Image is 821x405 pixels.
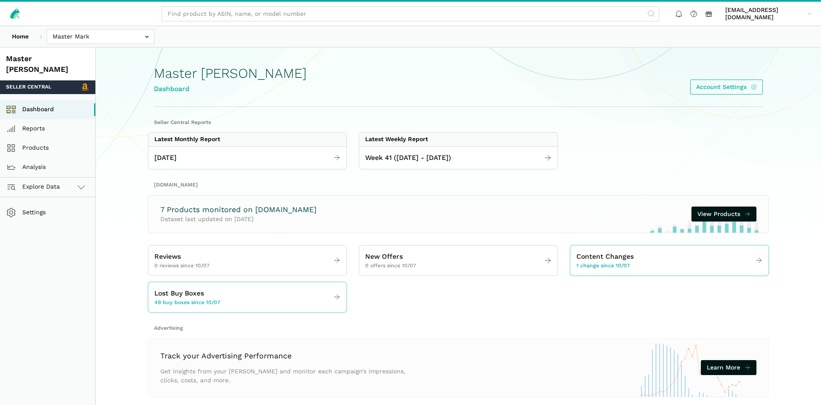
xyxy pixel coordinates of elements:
a: [EMAIL_ADDRESS][DOMAIN_NAME] [722,5,815,23]
span: 1 change since 10/07 [576,262,630,270]
span: 0 offers since 10/07 [365,262,416,270]
h3: Track your Advertising Performance [160,351,410,361]
a: Learn More [701,360,757,375]
span: Reviews [154,251,181,262]
span: [EMAIL_ADDRESS][DOMAIN_NAME] [725,6,804,21]
div: Dashboard [154,84,307,95]
span: 0 reviews since 10/07 [154,262,210,270]
span: [DATE] [154,153,177,163]
p: Dataset last updated on [DATE] [160,215,316,224]
span: Explore Data [9,182,60,192]
a: [DATE] [148,150,346,166]
a: Reviews 0 reviews since 10/07 [148,248,346,272]
span: Learn More [707,363,740,372]
input: Master Mark [47,29,154,44]
a: Week 41 ([DATE] - [DATE]) [359,150,557,166]
a: Account Settings [690,80,763,95]
h2: Seller Central Reports [154,119,763,127]
div: Latest Weekly Report [365,136,428,143]
div: Latest Monthly Report [154,136,220,143]
span: New Offers [365,251,403,262]
h1: Master [PERSON_NAME] [154,66,307,81]
p: Get insights from your [PERSON_NAME] and monitor each campaign’s impressions, clicks, costs, and ... [160,367,410,385]
span: Seller Central [6,83,51,91]
span: Week 41 ([DATE] - [DATE]) [365,153,451,163]
span: Content Changes [576,251,634,262]
h2: [DOMAIN_NAME] [154,181,763,189]
h2: Advertising [154,325,763,332]
input: Find product by ASIN, name, or model number [162,6,659,21]
a: Content Changes 1 change since 10/07 [570,248,768,272]
a: Lost Buy Boxes 49 buy boxes since 10/07 [148,285,346,309]
h3: 7 Products monitored on [DOMAIN_NAME] [160,204,316,215]
a: Home [6,29,35,44]
span: Lost Buy Boxes [154,288,204,299]
div: Master [PERSON_NAME] [6,53,89,74]
a: View Products [691,207,757,222]
span: 49 buy boxes since 10/07 [154,299,220,307]
span: View Products [697,210,740,219]
a: New Offers 0 offers since 10/07 [359,248,557,272]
